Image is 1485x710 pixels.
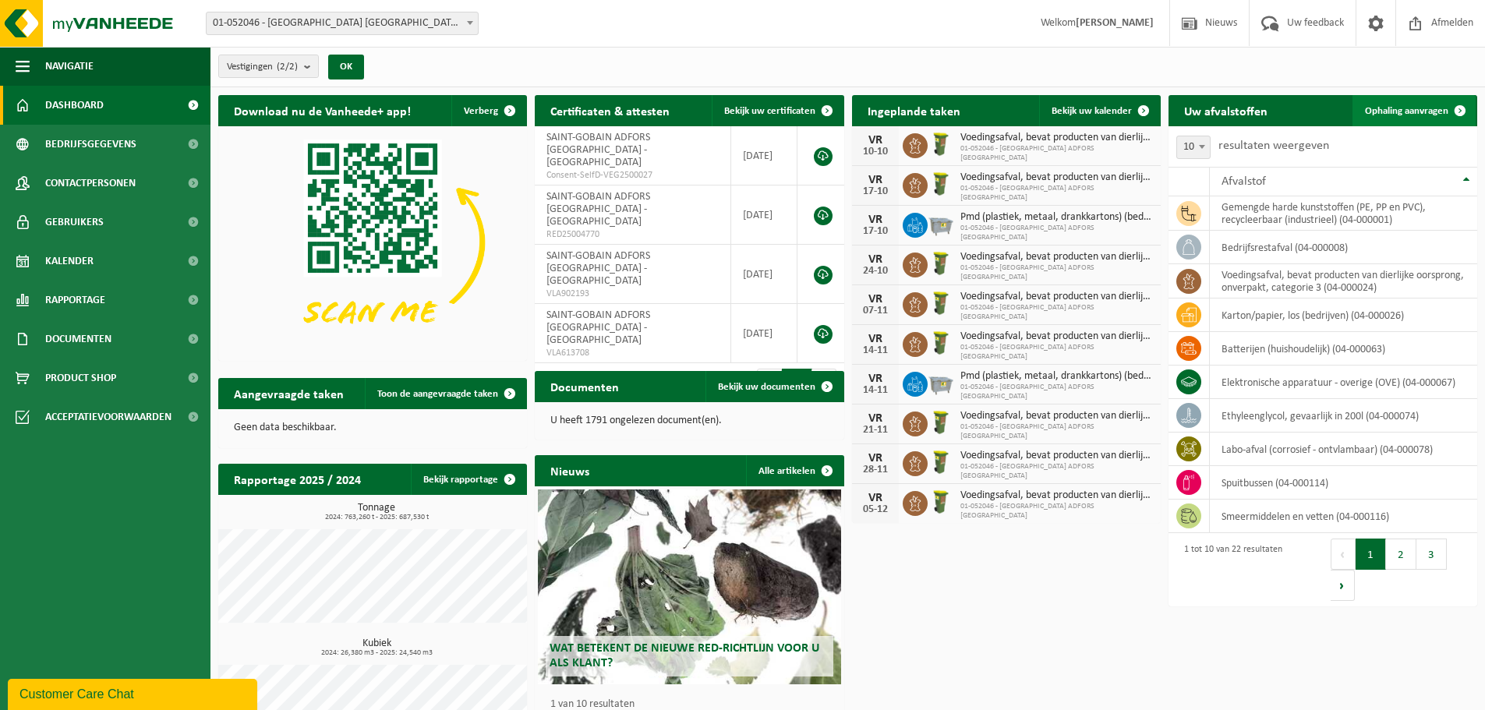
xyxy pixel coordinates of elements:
span: Rapportage [45,281,105,320]
h2: Documenten [535,371,635,401]
h2: Ingeplande taken [852,95,976,125]
td: voedingsafval, bevat producten van dierlijke oorsprong, onverpakt, categorie 3 (04-000024) [1210,264,1477,298]
button: OK [328,55,364,79]
iframe: chat widget [8,676,260,710]
div: VR [860,293,891,306]
span: VLA902193 [546,288,718,300]
div: VR [860,373,891,385]
div: VR [860,174,891,186]
div: 10-10 [860,147,891,157]
span: Consent-SelfD-VEG2500027 [546,169,718,182]
div: 14-11 [860,345,891,356]
span: Contactpersonen [45,164,136,203]
span: Kalender [45,242,94,281]
span: 01-052046 - [GEOGRAPHIC_DATA] ADFORS [GEOGRAPHIC_DATA] [960,224,1153,242]
td: labo-afval (corrosief - ontvlambaar) (04-000078) [1210,433,1477,466]
div: 28-11 [860,465,891,475]
div: 05-12 [860,504,891,515]
span: SAINT-GOBAIN ADFORS [GEOGRAPHIC_DATA] - [GEOGRAPHIC_DATA] [546,250,650,287]
span: Voedingsafval, bevat producten van dierlijke oorsprong, onverpakt, categorie 3 [960,489,1153,502]
span: Product Shop [45,359,116,397]
td: bedrijfsrestafval (04-000008) [1210,231,1477,264]
div: VR [860,214,891,226]
button: Verberg [451,95,525,126]
img: WB-0060-HPE-GN-50 [928,250,954,277]
a: Bekijk uw certificaten [712,95,843,126]
a: Ophaling aanvragen [1352,95,1476,126]
button: Previous [1331,539,1356,570]
span: Documenten [45,320,111,359]
h2: Uw afvalstoffen [1169,95,1283,125]
img: Download de VHEPlus App [218,126,527,358]
div: VR [860,134,891,147]
span: 01-052046 - [GEOGRAPHIC_DATA] ADFORS [GEOGRAPHIC_DATA] [960,462,1153,481]
span: Voedingsafval, bevat producten van dierlijke oorsprong, onverpakt, categorie 3 [960,291,1153,303]
div: 17-10 [860,226,891,237]
a: Alle artikelen [746,455,843,486]
img: WB-0060-HPE-GN-50 [928,489,954,515]
span: 10 [1176,136,1211,159]
td: [DATE] [731,304,798,363]
span: 01-052046 - [GEOGRAPHIC_DATA] ADFORS [GEOGRAPHIC_DATA] [960,303,1153,322]
span: Voedingsafval, bevat producten van dierlijke oorsprong, onverpakt, categorie 3 [960,132,1153,144]
p: 1 van 10 resultaten [550,699,836,710]
h3: Tonnage [226,503,527,521]
span: Afvalstof [1222,175,1266,188]
span: 01-052046 - [GEOGRAPHIC_DATA] ADFORS [GEOGRAPHIC_DATA] [960,263,1153,282]
span: 2024: 26,380 m3 - 2025: 24,540 m3 [226,649,527,657]
span: 01-052046 - [GEOGRAPHIC_DATA] ADFORS [GEOGRAPHIC_DATA] [960,422,1153,441]
td: ethyleenglycol, gevaarlijk in 200l (04-000074) [1210,399,1477,433]
span: RED25004770 [546,228,718,241]
div: VR [860,452,891,465]
span: VLA613708 [546,347,718,359]
span: Voedingsafval, bevat producten van dierlijke oorsprong, onverpakt, categorie 3 [960,410,1153,422]
span: 2024: 763,260 t - 2025: 687,530 t [226,514,527,521]
td: smeermiddelen en vetten (04-000116) [1210,500,1477,533]
span: Ophaling aanvragen [1365,106,1448,116]
td: [DATE] [731,185,798,245]
span: Dashboard [45,86,104,125]
button: 2 [1386,539,1416,570]
span: Pmd (plastiek, metaal, drankkartons) (bedrijven) [960,370,1153,383]
span: SAINT-GOBAIN ADFORS [GEOGRAPHIC_DATA] - [GEOGRAPHIC_DATA] [546,132,650,168]
span: Vestigingen [227,55,298,79]
td: karton/papier, los (bedrijven) (04-000026) [1210,298,1477,332]
button: Vestigingen(2/2) [218,55,319,78]
img: WB-0060-HPE-GN-50 [928,131,954,157]
span: Voedingsafval, bevat producten van dierlijke oorsprong, onverpakt, categorie 3 [960,251,1153,263]
span: 10 [1177,136,1210,158]
a: Bekijk uw documenten [705,371,843,402]
h2: Certificaten & attesten [535,95,685,125]
p: U heeft 1791 ongelezen document(en). [550,415,828,426]
span: Gebruikers [45,203,104,242]
span: SAINT-GOBAIN ADFORS [GEOGRAPHIC_DATA] - [GEOGRAPHIC_DATA] [546,191,650,228]
span: 01-052046 - [GEOGRAPHIC_DATA] ADFORS [GEOGRAPHIC_DATA] [960,343,1153,362]
div: 17-10 [860,186,891,197]
h2: Aangevraagde taken [218,378,359,408]
span: 01-052046 - [GEOGRAPHIC_DATA] ADFORS [GEOGRAPHIC_DATA] [960,502,1153,521]
a: Bekijk uw kalender [1039,95,1159,126]
count: (2/2) [277,62,298,72]
span: SAINT-GOBAIN ADFORS [GEOGRAPHIC_DATA] - [GEOGRAPHIC_DATA] [546,309,650,346]
span: 01-052046 - [GEOGRAPHIC_DATA] ADFORS [GEOGRAPHIC_DATA] [960,184,1153,203]
span: Acceptatievoorwaarden [45,397,171,436]
div: 24-10 [860,266,891,277]
span: 01-052046 - [GEOGRAPHIC_DATA] ADFORS [GEOGRAPHIC_DATA] [960,144,1153,163]
p: Geen data beschikbaar. [234,422,511,433]
span: Toon de aangevraagde taken [377,389,498,399]
td: [DATE] [731,126,798,185]
img: WB-0060-HPE-GN-50 [928,330,954,356]
div: 07-11 [860,306,891,316]
span: Navigatie [45,47,94,86]
strong: [PERSON_NAME] [1076,17,1154,29]
td: gemengde harde kunststoffen (PE, PP en PVC), recycleerbaar (industrieel) (04-000001) [1210,196,1477,231]
h2: Download nu de Vanheede+ app! [218,95,426,125]
div: VR [860,333,891,345]
button: 3 [1416,539,1447,570]
img: WB-0060-HPE-GN-50 [928,409,954,436]
h2: Rapportage 2025 / 2024 [218,464,377,494]
td: elektronische apparatuur - overige (OVE) (04-000067) [1210,366,1477,399]
button: 1 [1356,539,1386,570]
span: Bedrijfsgegevens [45,125,136,164]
